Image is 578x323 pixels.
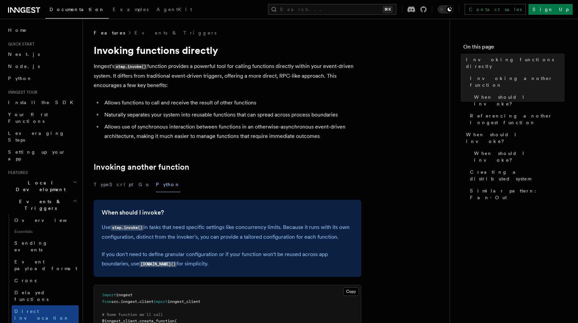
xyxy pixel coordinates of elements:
[8,149,66,161] span: Setting up your app
[94,29,125,36] span: Features
[467,72,565,91] a: Invoking another function
[463,43,565,54] h4: On this page
[12,214,79,226] a: Overview
[8,64,40,69] span: Node.js
[94,162,189,172] a: Invoking another function
[463,54,565,72] a: Invoking functions directly
[8,27,27,33] span: Home
[5,42,34,47] span: Quick start
[157,7,192,12] span: AgentKit
[102,223,353,242] p: Use in tasks that need specific settings like concurrency limits. Because it runs with its own co...
[470,75,565,88] span: Invoking another function
[168,299,200,304] span: inngest_client
[438,5,454,13] button: Toggle dark mode
[5,24,79,36] a: Home
[116,293,132,297] span: inngest
[474,94,565,107] span: When should I invoke?
[5,127,79,146] a: Leveraging Steps
[138,177,151,192] button: Go
[8,100,77,105] span: Install the SDK
[5,108,79,127] a: Your first Functions
[102,299,111,304] span: from
[5,48,79,60] a: Next.js
[470,112,565,126] span: Referencing another Inngest function
[102,110,361,119] li: Naturally separates your system into reusable functions that can spread across process boundaries
[12,256,79,274] a: Event payload format
[343,287,359,296] button: Copy
[8,76,32,81] span: Python
[102,312,163,317] span: # Some function we'll call
[5,96,79,108] a: Install the SDK
[5,146,79,165] a: Setting up your app
[5,179,73,193] span: Local Development
[14,290,49,302] span: Delayed functions
[463,129,565,147] a: When should I invoke?
[134,29,216,36] a: Events & Triggers
[14,278,36,283] span: Crons
[12,287,79,305] a: Delayed functions
[114,64,147,70] code: step.invoke()
[471,147,565,166] a: When should I invoke?
[14,309,69,321] span: Direct invocation
[139,261,177,267] code: [DOMAIN_NAME]()
[465,4,526,15] a: Contact sales
[383,6,392,13] kbd: ⌘K
[8,131,65,143] span: Leveraging Steps
[467,110,565,129] a: Referencing another Inngest function
[94,44,361,56] h1: Invoking functions directly
[45,2,109,19] a: Documentation
[5,72,79,84] a: Python
[50,7,105,12] span: Documentation
[113,7,149,12] span: Examples
[94,62,361,90] p: Inngest's function provides a powerful tool for calling functions directly within your event-driv...
[466,131,565,145] span: When should I invoke?
[5,60,79,72] a: Node.js
[153,2,196,18] a: AgentKit
[471,91,565,110] a: When should I invoke?
[94,177,133,192] button: TypeScript
[12,237,79,256] a: Sending events
[102,293,116,297] span: import
[470,169,565,182] span: Creating a distributed system
[528,4,573,15] a: Sign Up
[14,218,83,223] span: Overview
[12,226,79,237] span: Essentials
[8,52,40,57] span: Next.js
[474,150,565,163] span: When should I invoke?
[268,4,396,15] button: Search...⌘K
[154,299,168,304] span: import
[102,208,164,217] a: When should I invoke?
[5,170,28,175] span: Features
[5,195,79,214] button: Events & Triggers
[139,299,154,304] span: client
[467,166,565,185] a: Creating a distributed system
[102,98,361,107] li: Allows functions to call and receive the result of other functions
[8,112,48,124] span: Your first Functions
[470,187,565,201] span: Similar pattern: Fan-Out
[14,259,77,271] span: Event payload format
[111,299,118,304] span: src
[111,225,143,231] code: step.invoke()
[137,299,139,304] span: .
[118,299,121,304] span: .
[467,185,565,204] a: Similar pattern: Fan-Out
[102,122,361,141] li: Allows use of synchronous interaction between functions in an otherwise-asynchronous event-driven...
[156,177,180,192] button: Python
[109,2,153,18] a: Examples
[14,240,48,252] span: Sending events
[121,299,137,304] span: inngest
[5,198,73,212] span: Events & Triggers
[5,177,79,195] button: Local Development
[5,90,37,95] span: Inngest tour
[466,56,565,70] span: Invoking functions directly
[12,274,79,287] a: Crons
[102,250,353,269] p: If you don't need to define granular configuration or if your function won't be reused across app...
